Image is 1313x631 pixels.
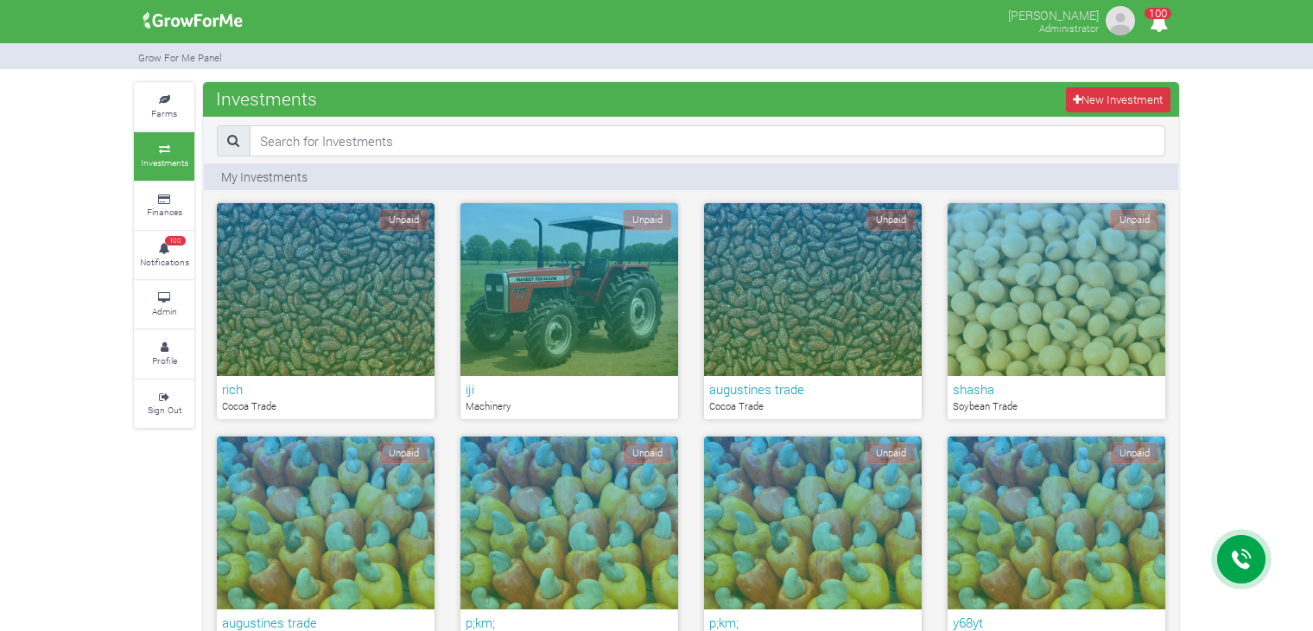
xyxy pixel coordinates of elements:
[866,209,916,231] span: Unpaid
[134,132,194,180] a: Investments
[134,281,194,328] a: Admin
[152,305,177,317] small: Admin
[138,51,222,64] small: Grow For Me Panel
[134,330,194,378] a: Profile
[140,256,189,268] small: Notifications
[379,209,428,231] span: Unpaid
[134,83,194,131] a: Farms
[1039,22,1099,35] small: Administrator
[222,381,429,397] h6: rich
[1142,3,1176,42] i: Notifications
[165,236,186,246] span: 100
[704,203,922,419] a: Unpaid augustines trade Cocoa Trade
[1142,16,1176,33] a: 100
[709,381,917,397] h6: augustines trade
[709,615,917,630] h6: p;km;
[1110,209,1159,231] span: Unpaid
[953,381,1160,397] h6: shasha
[460,203,678,419] a: Unpaid iji Machinery
[1110,443,1159,464] span: Unpaid
[134,182,194,230] a: Finances
[141,156,188,169] small: Investments
[466,615,673,630] h6: p;km;
[151,107,177,119] small: Farms
[152,354,177,366] small: Profile
[866,443,916,464] span: Unpaid
[134,380,194,428] a: Sign Out
[948,203,1165,419] a: Unpaid shasha Soybean Trade
[466,399,673,414] p: Machinery
[221,168,308,186] p: My Investments
[379,443,428,464] span: Unpaid
[222,399,429,414] p: Cocoa Trade
[623,443,672,464] span: Unpaid
[466,381,673,397] h6: iji
[217,203,434,419] a: Unpaid rich Cocoa Trade
[623,209,672,231] span: Unpaid
[222,615,429,630] h6: augustines trade
[212,81,321,116] span: Investments
[148,404,181,416] small: Sign Out
[1103,3,1138,38] img: growforme image
[1145,8,1171,19] span: 100
[147,206,182,218] small: Finances
[1066,87,1170,112] a: New Investment
[250,125,1165,156] input: Search for Investments
[953,399,1160,414] p: Soybean Trade
[1008,3,1099,24] p: [PERSON_NAME]
[709,399,917,414] p: Cocoa Trade
[953,615,1160,630] h6: y68yt
[134,232,194,279] a: 100 Notifications
[137,3,249,38] img: growforme image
